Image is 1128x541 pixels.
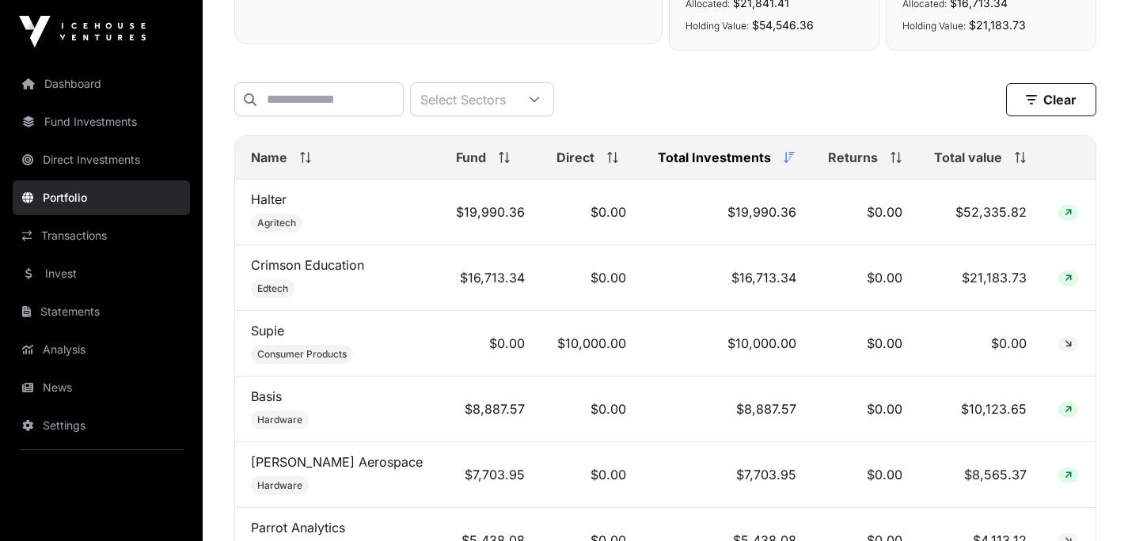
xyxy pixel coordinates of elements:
[918,180,1043,245] td: $52,335.82
[541,311,642,376] td: $10,000.00
[251,191,287,207] a: Halter
[541,180,642,245] td: $0.00
[1049,465,1128,541] iframe: Chat Widget
[251,257,364,273] a: Crimson Education
[541,376,642,442] td: $0.00
[456,148,486,167] span: Fund
[251,520,345,535] a: Parrot Analytics
[251,148,287,167] span: Name
[752,18,814,32] span: $54,546.36
[541,245,642,311] td: $0.00
[642,442,811,508] td: $7,703.95
[440,442,541,508] td: $7,703.95
[686,20,749,32] span: Holding Value:
[902,20,966,32] span: Holding Value:
[812,442,918,508] td: $0.00
[556,148,594,167] span: Direct
[251,388,282,404] a: Basis
[13,66,190,101] a: Dashboard
[257,414,302,426] span: Hardware
[13,180,190,215] a: Portfolio
[257,217,296,229] span: Agritech
[13,142,190,177] a: Direct Investments
[251,454,423,470] a: [PERSON_NAME] Aerospace
[812,376,918,442] td: $0.00
[440,376,541,442] td: $8,887.57
[440,180,541,245] td: $19,990.36
[251,323,284,339] a: Supie
[13,256,190,291] a: Invest
[642,376,811,442] td: $8,887.57
[918,376,1043,442] td: $10,123.65
[1006,83,1096,116] button: Clear
[13,104,190,139] a: Fund Investments
[541,442,642,508] td: $0.00
[257,348,347,361] span: Consumer Products
[812,311,918,376] td: $0.00
[642,311,811,376] td: $10,000.00
[13,332,190,367] a: Analysis
[440,311,541,376] td: $0.00
[13,218,190,253] a: Transactions
[642,245,811,311] td: $16,713.34
[918,245,1043,311] td: $21,183.73
[411,83,515,115] div: Select Sectors
[812,180,918,245] td: $0.00
[257,479,302,492] span: Hardware
[440,245,541,311] td: $16,713.34
[918,442,1043,508] td: $8,565.37
[918,311,1043,376] td: $0.00
[13,294,190,329] a: Statements
[969,18,1026,32] span: $21,183.73
[257,282,288,295] span: Edtech
[19,16,146,47] img: Icehouse Ventures Logo
[642,180,811,245] td: $19,990.36
[828,148,878,167] span: Returns
[13,408,190,443] a: Settings
[13,370,190,405] a: News
[658,148,771,167] span: Total Investments
[934,148,1002,167] span: Total value
[812,245,918,311] td: $0.00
